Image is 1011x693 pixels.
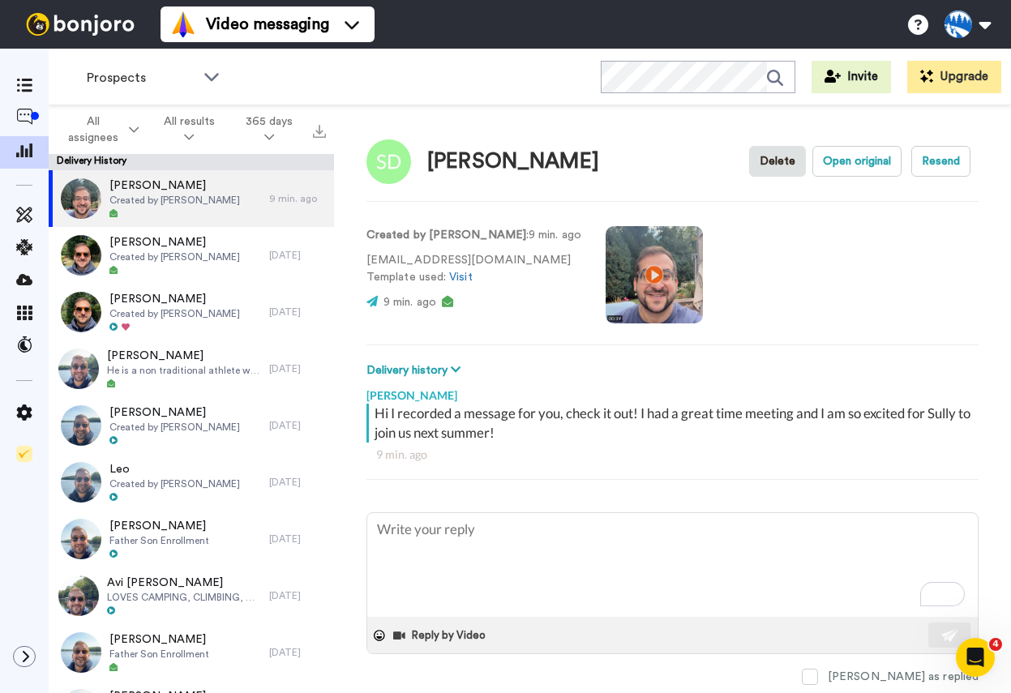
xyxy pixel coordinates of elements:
[61,178,101,219] img: f57a8cd2-0cc2-49ee-b936-66dfadfbf84f-thumb.jpg
[87,68,195,88] span: Prospects
[49,170,334,227] a: [PERSON_NAME]Created by [PERSON_NAME]9 min. ago
[49,340,334,397] a: [PERSON_NAME]He is a non traditional athlete who prefers adventure sports like mountain biking, s...
[449,272,472,283] a: Visit
[109,631,209,648] span: [PERSON_NAME]
[269,533,326,545] div: [DATE]
[109,404,240,421] span: [PERSON_NAME]
[269,306,326,319] div: [DATE]
[109,291,240,307] span: [PERSON_NAME]
[107,348,261,364] span: [PERSON_NAME]
[49,511,334,567] a: [PERSON_NAME]Father Son Enrollment[DATE]
[269,476,326,489] div: [DATE]
[366,227,581,244] p: : 9 min. ago
[58,575,99,616] img: 3deed3f5-f89f-4af1-970f-0fe82508ab9f-thumb.jpg
[366,139,411,184] img: Image of Sully Dahlman
[109,461,240,477] span: Leo
[49,624,334,681] a: [PERSON_NAME]Father Son Enrollment[DATE]
[49,567,334,624] a: Avi [PERSON_NAME]LOVES CAMPING, CLIMBING, SAILING, AND [GEOGRAPHIC_DATA].[DATE]
[49,227,334,284] a: [PERSON_NAME]Created by [PERSON_NAME][DATE]
[16,446,32,462] img: Checklist.svg
[107,591,261,604] span: LOVES CAMPING, CLIMBING, SAILING, AND [GEOGRAPHIC_DATA].
[269,589,326,602] div: [DATE]
[376,447,969,463] div: 9 min. ago
[269,362,326,375] div: [DATE]
[366,229,526,241] strong: Created by [PERSON_NAME]
[148,107,230,152] button: All results
[206,13,329,36] span: Video messaging
[107,364,261,377] span: He is a non traditional athlete who prefers adventure sports like mountain biking, swimming and s...
[109,307,240,320] span: Created by [PERSON_NAME]
[109,518,209,534] span: [PERSON_NAME]
[812,61,891,93] button: Invite
[989,638,1002,651] span: 4
[375,404,975,443] div: Hi I recorded a message for you, check it out! I had a great time meeting and I am so excited for...
[749,146,806,177] button: Delete
[109,534,209,547] span: Father Son Enrollment
[107,575,261,591] span: Avi [PERSON_NAME]
[170,11,196,37] img: vm-color.svg
[61,519,101,559] img: 14ebfb80-7e75-406c-948e-f739542e143e-thumb.jpg
[49,154,334,170] div: Delivery History
[907,61,1001,93] button: Upgrade
[308,118,331,142] button: Export all results that match these filters now.
[61,292,101,332] img: 984c8e46-9565-4b09-9999-08b5124ebaf6-thumb.jpg
[269,192,326,205] div: 9 min. ago
[941,629,959,642] img: send-white.svg
[269,646,326,659] div: [DATE]
[61,405,101,446] img: 5d7611ee-3730-435e-9496-383b4f27760f-thumb.jpg
[61,462,101,503] img: 4f833398-745e-4197-b6e7-32f5c5fbfad0-thumb.jpg
[109,194,240,207] span: Created by [PERSON_NAME]
[109,477,240,490] span: Created by [PERSON_NAME]
[812,146,902,177] button: Open original
[109,648,209,661] span: Father Son Enrollment
[956,638,995,677] iframe: Intercom live chat
[109,250,240,263] span: Created by [PERSON_NAME]
[366,252,581,286] p: [EMAIL_ADDRESS][DOMAIN_NAME] Template used:
[313,125,326,138] img: export.svg
[230,107,308,152] button: 365 days
[61,632,101,673] img: a26f4e5c-1062-491b-9d02-19cd5e47780c-thumb.jpg
[269,419,326,432] div: [DATE]
[19,13,141,36] img: bj-logo-header-white.svg
[62,113,126,146] span: All assignees
[366,361,465,379] button: Delivery history
[109,178,240,194] span: [PERSON_NAME]
[52,107,148,152] button: All assignees
[392,623,491,648] button: Reply by Video
[911,146,970,177] button: Resend
[828,669,979,685] div: [PERSON_NAME] as replied
[383,297,436,308] span: 9 min. ago
[367,513,978,617] textarea: To enrich screen reader interactions, please activate Accessibility in Grammarly extension settings
[109,234,240,250] span: [PERSON_NAME]
[49,454,334,511] a: LeoCreated by [PERSON_NAME][DATE]
[49,284,334,340] a: [PERSON_NAME]Created by [PERSON_NAME][DATE]
[109,421,240,434] span: Created by [PERSON_NAME]
[58,349,99,389] img: e6146410-8765-4261-874e-a75ec37d1199-thumb.jpg
[366,379,979,404] div: [PERSON_NAME]
[61,235,101,276] img: b3494b9b-5420-4288-a479-9a9549bd9822-thumb.jpg
[269,249,326,262] div: [DATE]
[49,397,334,454] a: [PERSON_NAME]Created by [PERSON_NAME][DATE]
[427,150,599,173] div: [PERSON_NAME]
